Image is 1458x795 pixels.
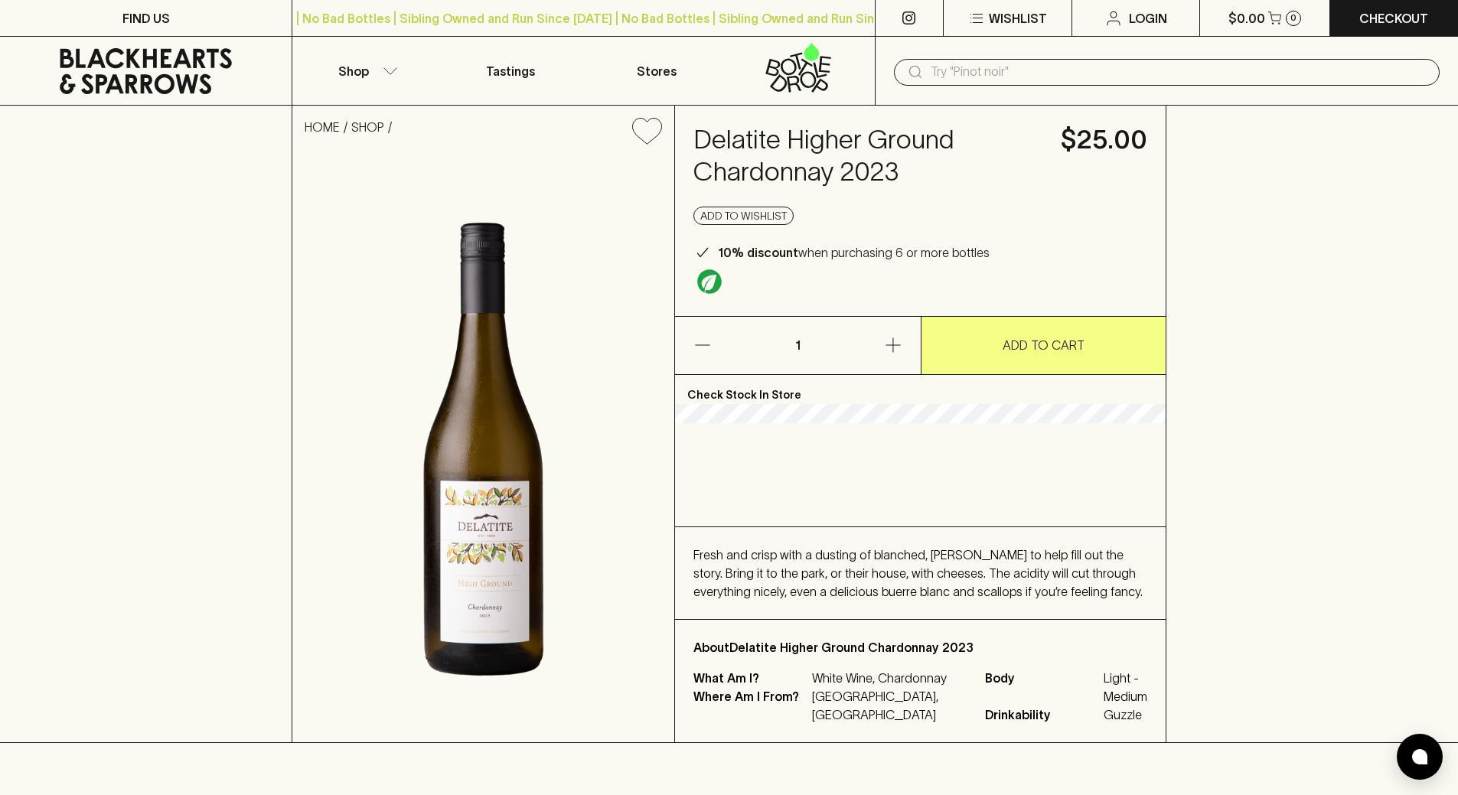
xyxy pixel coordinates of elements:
a: Tastings [438,37,583,105]
a: SHOP [351,120,384,134]
button: ADD TO CART [921,317,1166,374]
b: 10% discount [718,246,798,259]
h4: Delatite Higher Ground Chardonnay 2023 [693,124,1042,188]
a: HOME [305,120,340,134]
span: Body [985,669,1100,705]
img: 38840.png [292,157,674,742]
p: Checkout [1359,9,1428,28]
p: 0 [1290,14,1297,22]
p: Where Am I From? [693,687,808,724]
img: bubble-icon [1412,749,1427,764]
p: $0.00 [1228,9,1265,28]
p: Check Stock In Store [675,375,1166,404]
p: About Delatite Higher Ground Chardonnay 2023 [693,638,1147,657]
button: Add to wishlist [693,207,794,225]
p: 1 [779,317,816,374]
p: Shop [338,62,369,80]
span: Light - Medium [1104,669,1147,705]
h4: $25.00 [1061,124,1147,156]
span: Guzzle [1104,705,1147,724]
p: FIND US [122,9,170,28]
p: White Wine, Chardonnay [812,669,967,687]
a: Organic [693,266,726,298]
p: ADD TO CART [1003,336,1085,354]
p: Login [1129,9,1167,28]
img: Organic [697,269,722,294]
input: Try "Pinot noir" [931,60,1427,84]
p: What Am I? [693,669,808,687]
p: [GEOGRAPHIC_DATA], [GEOGRAPHIC_DATA] [812,687,967,724]
a: Stores [584,37,729,105]
p: when purchasing 6 or more bottles [718,243,990,262]
p: Tastings [486,62,535,80]
span: Drinkability [985,705,1100,724]
span: Fresh and crisp with a dusting of blanched, [PERSON_NAME] to help fill out the story. Bring it to... [693,548,1143,598]
p: Stores [637,62,677,80]
button: Add to wishlist [626,112,668,151]
button: Shop [292,37,438,105]
p: Wishlist [989,9,1047,28]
